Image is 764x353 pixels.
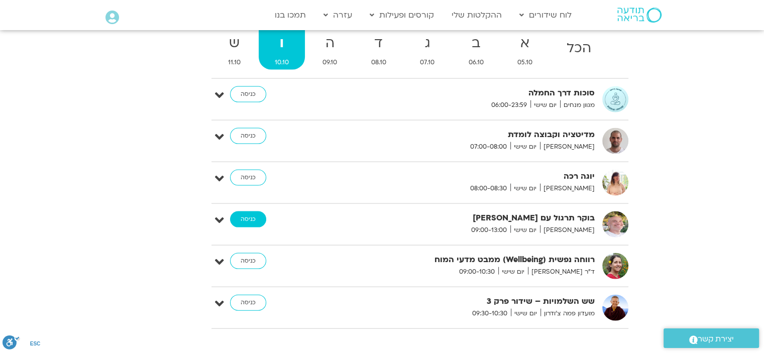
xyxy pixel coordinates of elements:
span: 07.10 [404,57,451,68]
span: 06.10 [453,57,500,68]
a: ה09.10 [307,30,354,70]
span: יום שישי [510,142,540,152]
strong: א [502,32,549,55]
span: [PERSON_NAME] [540,142,595,152]
strong: בוקר תרגול עם [PERSON_NAME] [349,211,595,225]
span: יום שישי [510,225,540,236]
span: 09:00-13:00 [468,225,510,236]
strong: יוגה רכה [349,170,595,183]
strong: שש השלמויות – שידור פרק 3 [349,295,595,308]
a: עזרה [318,6,357,25]
span: ד"ר [PERSON_NAME] [528,267,595,277]
a: ש11.10 [212,30,257,70]
strong: סוכות דרך החמלה [349,86,595,100]
a: א05.10 [502,30,549,70]
a: תמכו בנו [270,6,311,25]
span: 06:00-23:59 [488,100,530,110]
a: קורסים ופעילות [365,6,439,25]
span: [PERSON_NAME] [540,225,595,236]
strong: מדיטציה וקבוצה לומדת [349,128,595,142]
a: כניסה [230,211,266,227]
span: יצירת קשר [698,332,734,346]
span: יום שישי [530,100,560,110]
a: כניסה [230,128,266,144]
strong: ב [453,32,500,55]
span: 10.10 [259,57,305,68]
a: ד08.10 [355,30,402,70]
a: ג07.10 [404,30,451,70]
a: הכל [551,30,607,70]
a: לוח שידורים [514,6,577,25]
a: ב06.10 [453,30,500,70]
img: תודעה בריאה [617,8,662,23]
strong: ה [307,32,354,55]
span: [PERSON_NAME] [540,183,595,194]
a: ו10.10 [259,30,305,70]
a: יצירת קשר [664,328,759,348]
a: כניסה [230,253,266,269]
strong: הכל [551,37,607,60]
a: כניסה [230,295,266,311]
span: 07:00-08:00 [467,142,510,152]
span: יום שישי [511,308,540,319]
span: 05.10 [502,57,549,68]
span: 09:00-10:30 [456,267,498,277]
span: 08:00-08:30 [467,183,510,194]
strong: רווחה נפשית (Wellbeing) ממבט מדעי המוח [349,253,595,267]
a: כניסה [230,86,266,102]
strong: ו [259,32,305,55]
span: מועדון פמה צ'ודרון [540,308,595,319]
strong: ג [404,32,451,55]
span: 11.10 [212,57,257,68]
span: מגוון מנחים [560,100,595,110]
span: 09.10 [307,57,354,68]
strong: ש [212,32,257,55]
a: כניסה [230,170,266,186]
span: יום שישי [498,267,528,277]
span: יום שישי [510,183,540,194]
strong: ד [355,32,402,55]
span: 09:30-10:30 [469,308,511,319]
span: 08.10 [355,57,402,68]
a: ההקלטות שלי [447,6,507,25]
